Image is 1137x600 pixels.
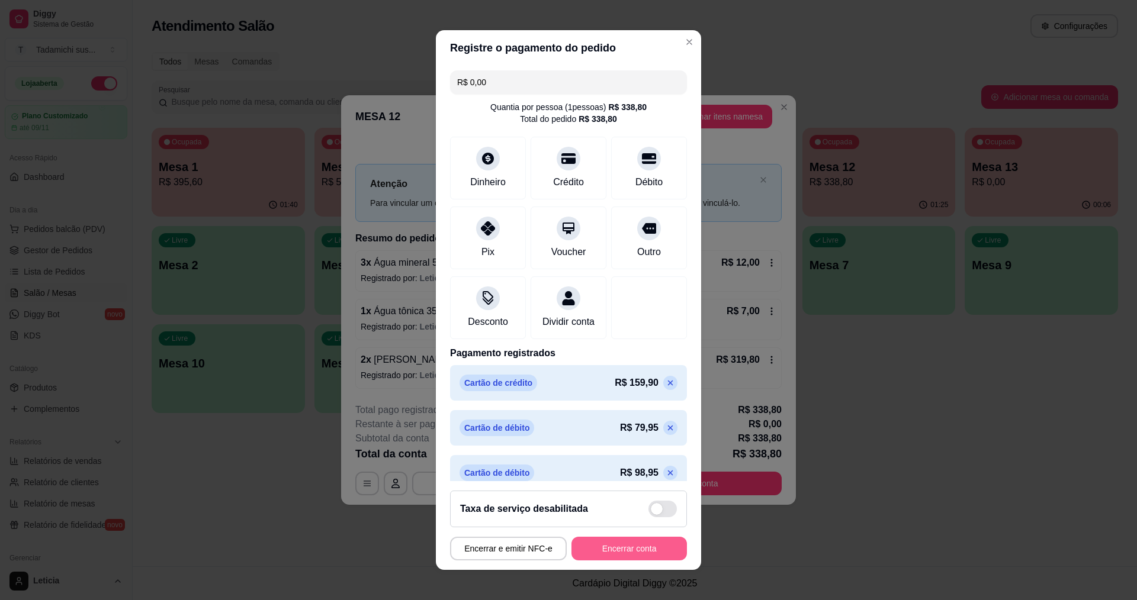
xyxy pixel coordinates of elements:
[460,420,534,436] p: Cartão de débito
[457,70,680,94] input: Ex.: hambúrguer de cordeiro
[490,101,647,113] div: Quantia por pessoa ( 1 pessoas)
[637,245,661,259] div: Outro
[450,346,687,360] p: Pagamento registrados
[481,245,494,259] div: Pix
[460,464,534,481] p: Cartão de débito
[460,375,537,391] p: Cartão de crédito
[468,315,508,329] div: Desconto
[615,376,659,390] p: R$ 159,90
[579,113,617,125] div: R$ 338,80
[436,30,701,66] header: Registre o pagamento do pedido
[470,175,506,189] div: Dinheiro
[620,466,659,480] p: R$ 98,95
[450,537,567,560] button: Encerrar e emitir NFC-e
[520,113,617,125] div: Total do pedido
[542,315,595,329] div: Dividir conta
[571,537,687,560] button: Encerrar conta
[553,175,584,189] div: Crédito
[620,421,659,435] p: R$ 79,95
[680,33,699,51] button: Close
[551,245,586,259] div: Voucher
[635,175,663,189] div: Débito
[460,502,588,516] h2: Taxa de serviço desabilitada
[608,101,647,113] div: R$ 338,80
